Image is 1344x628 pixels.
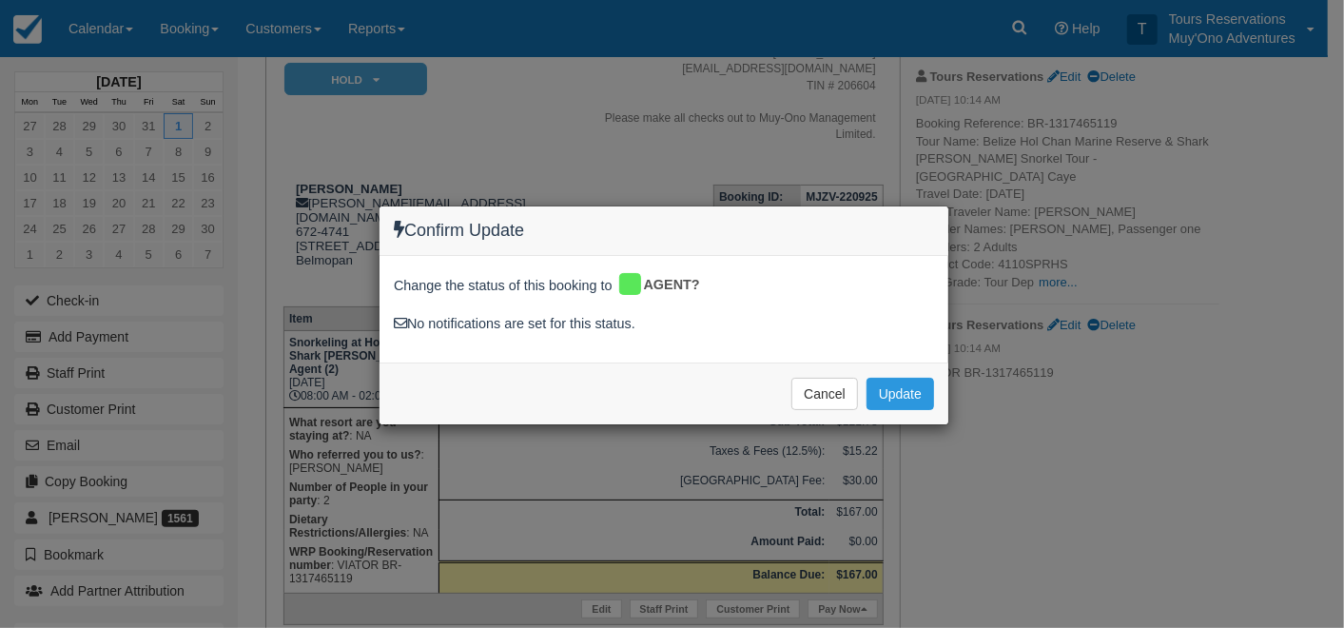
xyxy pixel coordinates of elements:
h4: Confirm Update [394,221,934,241]
span: Change the status of this booking to [394,276,613,301]
button: Cancel [791,378,858,410]
button: Update [867,378,934,410]
div: AGENT? [616,270,714,301]
div: No notifications are set for this status. [394,314,934,334]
